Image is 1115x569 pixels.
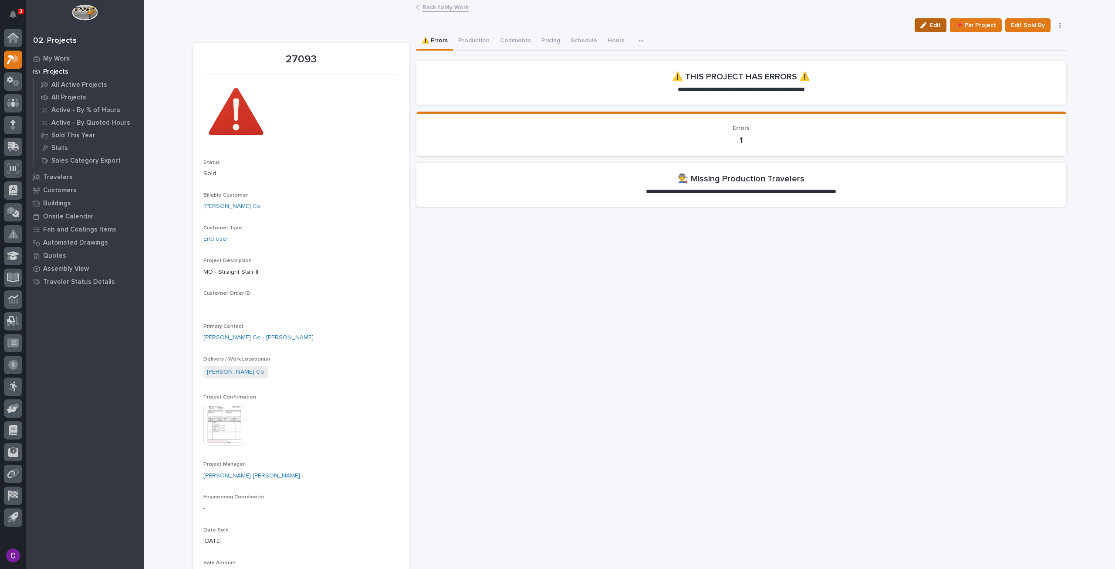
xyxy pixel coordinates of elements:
[26,249,144,262] a: Quotes
[422,2,469,12] a: Back toMy Work
[43,200,71,208] p: Buildings
[203,471,300,480] a: [PERSON_NAME] [PERSON_NAME]
[43,252,66,260] p: Quotes
[51,132,95,140] p: Sold This Year
[43,265,89,273] p: Assembly View
[4,546,22,565] button: users-avatar
[51,106,120,114] p: Active - By % of Hours
[203,333,314,342] a: [PERSON_NAME] Co - [PERSON_NAME]
[26,170,144,184] a: Travelers
[51,81,107,89] p: All Active Projects
[26,197,144,210] a: Buildings
[43,226,116,234] p: Fab and Coatings Items
[26,236,144,249] a: Automated Drawings
[203,202,261,211] a: [PERSON_NAME] Co
[1011,20,1045,31] span: Edit Sold By
[416,32,453,51] button: ⚠️ Errors
[26,223,144,236] a: Fab and Coatings Items
[203,169,399,178] p: Sold
[203,160,220,165] span: Status
[26,275,144,288] a: Traveler Status Details
[207,368,264,377] a: [PERSON_NAME] Co
[203,268,399,277] p: MO - Straight Stair II
[72,4,98,20] img: Workspace Logo
[536,32,565,51] button: Pricing
[203,80,269,146] img: 6aOO-LCp0lMejcGTjhaY7H24TmZN8PcVa6Wj4KSnlOM
[34,154,144,167] a: Sales Category Export
[203,504,399,513] p: -
[43,239,108,247] p: Automated Drawings
[43,68,68,76] p: Projects
[203,462,245,467] span: Project Manager
[203,560,236,566] span: Sale Amount
[495,32,536,51] button: Comments
[19,8,22,14] p: 3
[43,55,70,63] p: My Work
[51,144,68,152] p: Stats
[34,104,144,116] a: Active - By % of Hours
[930,21,941,29] span: Edit
[34,116,144,129] a: Active - By Quoted Hours
[203,537,399,546] p: [DATE]
[26,184,144,197] a: Customers
[34,142,144,154] a: Stats
[427,135,1056,146] p: 1
[4,5,22,24] button: Notifications
[602,32,630,51] button: Hours
[203,300,399,310] p: -
[672,72,810,82] h2: ⚠️ THIS PROJECT HAS ERRORS ⚠️
[11,10,22,24] div: Notifications3
[453,32,495,51] button: Production
[33,36,77,46] div: 02. Projects
[34,129,144,141] a: Sold This Year
[26,52,144,65] a: My Work
[203,494,264,500] span: Engineering Coordinator
[203,225,242,231] span: Customer Type
[956,20,996,31] span: 📌 Pin Project
[34,78,144,91] a: All Active Projects
[203,395,256,400] span: Project Confirmation
[43,174,73,181] p: Travelers
[26,210,144,223] a: Onsite Calendar
[43,187,77,194] p: Customers
[203,235,229,244] a: End User
[1005,18,1051,32] button: Edit Sold By
[203,258,252,263] span: Project Description
[51,94,86,102] p: All Projects
[43,278,115,286] p: Traveler Status Details
[678,174,804,184] h2: 👨‍🏭 Missing Production Travelers
[43,213,94,221] p: Onsite Calendar
[203,291,250,296] span: Customer Order ID
[203,53,399,66] p: 27093
[203,193,248,198] span: Billable Customer
[26,65,144,78] a: Projects
[915,18,946,32] button: Edit
[733,125,750,131] span: Errors
[51,157,121,165] p: Sales Category Export
[950,18,1002,32] button: 📌 Pin Project
[203,528,229,533] span: Date Sold
[51,119,130,127] p: Active - By Quoted Hours
[34,91,144,103] a: All Projects
[203,324,243,329] span: Primary Contact
[203,357,270,362] span: Delivery / Work Location(s)
[26,262,144,275] a: Assembly View
[565,32,602,51] button: Schedule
